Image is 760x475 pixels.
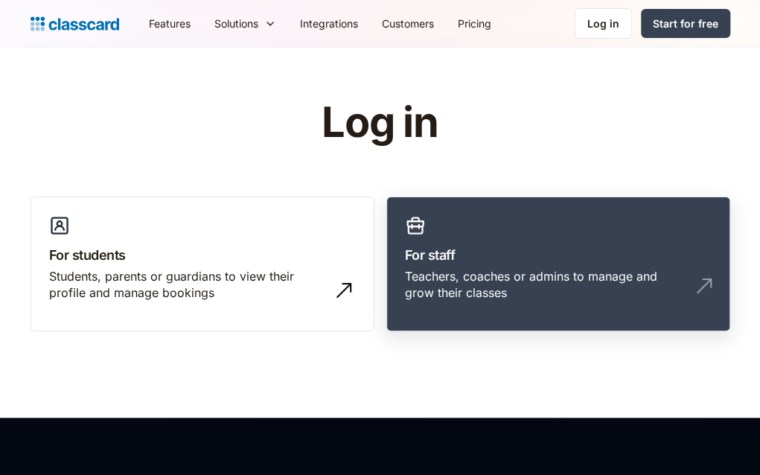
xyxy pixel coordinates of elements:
div: Log in [587,16,619,31]
h1: Log in [144,100,616,146]
h3: For students [49,245,356,265]
a: Start for free [641,9,730,38]
div: Solutions [202,7,288,40]
h3: For staff [405,245,712,265]
div: Solutions [214,16,258,31]
div: Start for free [653,16,718,31]
a: Pricing [446,7,503,40]
a: Features [137,7,202,40]
div: Students, parents or guardians to view their profile and manage bookings [49,268,326,302]
a: Customers [370,7,446,40]
a: Integrations [288,7,370,40]
a: For staffTeachers, coaches or admins to manage and grow their classes [386,197,730,332]
a: For studentsStudents, parents or guardians to view their profile and manage bookings [31,197,374,332]
a: home [31,13,119,34]
div: Teachers, coaches or admins to manage and grow their classes [405,268,682,302]
a: Log in [575,8,632,39]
